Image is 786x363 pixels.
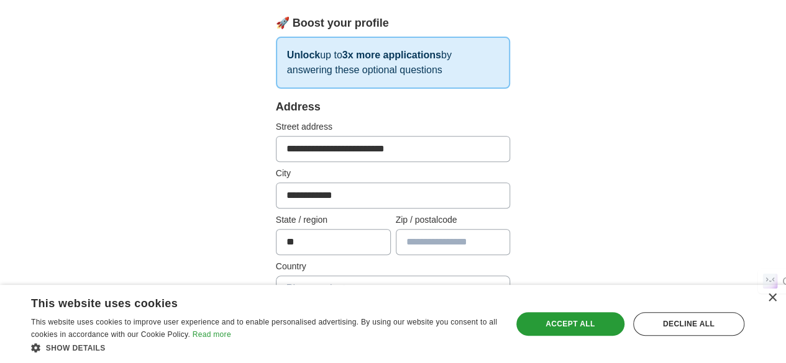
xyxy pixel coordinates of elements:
label: State / region [276,213,391,226]
strong: 3x more applications [342,50,441,60]
label: Zip / postalcode [396,213,511,226]
div: Show details [31,341,498,354]
label: Street address [276,120,511,133]
div: Accept all [516,312,624,336]
div: Address [276,99,511,115]
span: Show details [46,344,106,352]
strong: Unlock [287,50,320,60]
span: Please select... [286,281,354,296]
a: Read more, opens a new window [193,330,231,339]
label: Country [276,260,511,273]
span: This website uses cookies to improve user experience and to enable personalised advertising. By u... [31,318,497,339]
div: This website uses cookies [31,292,467,311]
p: up to by answering these optional questions [276,37,511,89]
button: Please select... [276,276,511,302]
label: City [276,167,511,180]
div: Decline all [633,312,744,336]
div: Close [767,294,777,303]
div: 🚀 Boost your profile [276,15,511,32]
